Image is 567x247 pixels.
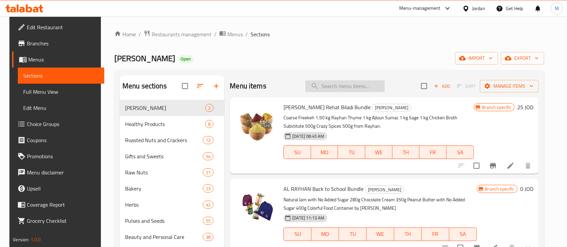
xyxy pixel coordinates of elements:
[12,116,104,132] a: Choice Groups
[417,79,431,93] span: Select section
[120,180,224,197] div: Bakery23
[227,30,243,38] span: Menus
[27,120,99,128] span: Choice Groups
[125,120,205,128] span: Healthy Products
[230,81,266,91] h2: Menu items
[483,186,517,192] span: Branch specific
[203,153,213,160] span: 54
[203,217,214,225] div: items
[203,201,214,209] div: items
[460,54,493,63] span: import
[205,120,214,128] div: items
[203,168,214,176] div: items
[394,228,422,241] button: TH
[235,184,278,227] img: AL RAYHAN Back to School Bundle
[12,148,104,164] a: Promotions
[13,235,29,244] span: Version:
[480,80,539,92] button: Manage items
[287,229,309,239] span: SU
[449,228,477,241] button: SA
[290,215,327,221] span: [DATE] 11:13 AM
[203,186,213,192] span: 23
[203,233,214,241] div: items
[251,30,270,38] span: Sections
[235,102,278,146] img: Al Rayhan Rehat Biladi Bundle
[125,217,203,225] span: Pulses and Seeds
[12,132,104,148] a: Coupons
[283,184,364,194] span: AL RAYHAN Back to School Bundle
[203,169,213,176] span: 21
[12,197,104,213] a: Coverage Report
[506,54,539,63] span: export
[125,233,203,241] span: Beauty and Personal Care
[283,196,477,212] p: Natural Jam with No Added Sugar 280g Chocolate Cream 350g Peanut Butter with No Added Sugar 400g ...
[422,228,449,241] button: FR
[27,39,99,47] span: Branches
[114,30,544,39] nav: breadcrumb
[125,201,203,209] span: Herbs
[205,105,213,111] span: 2
[144,30,212,39] a: Restaurants management
[27,201,99,209] span: Coverage Report
[203,234,213,240] span: 38
[431,81,453,91] button: Add
[506,162,515,170] a: Edit menu item
[311,228,339,241] button: MO
[365,186,404,194] span: [PERSON_NAME]
[23,88,99,96] span: Full Menu View
[120,197,224,213] div: Herbs42
[485,82,533,90] span: Manage items
[125,152,203,160] div: Gifts and Sweets
[208,78,224,94] button: Add section
[139,30,141,38] li: /
[283,228,311,241] button: SU
[455,52,498,65] button: import
[205,121,213,127] span: 8
[18,100,104,116] a: Edit Menu
[367,228,394,241] button: WE
[422,148,444,157] span: FR
[290,133,327,139] span: [DATE] 08:45 AM
[27,217,99,225] span: Grocery Checklist
[203,202,213,208] span: 42
[219,30,243,39] a: Menus
[368,148,390,157] span: WE
[395,148,417,157] span: TH
[372,104,411,112] span: [PERSON_NAME]
[314,148,336,157] span: MO
[203,152,214,160] div: items
[18,68,104,84] a: Sections
[27,184,99,193] span: Upsell
[27,168,99,176] span: Menu disclaimer
[120,116,224,132] div: Healthy Products8
[424,229,447,239] span: FR
[125,168,203,176] span: Raw Nuts
[214,30,217,38] li: /
[501,52,544,65] button: export
[555,5,559,12] span: M
[28,55,99,64] span: Menus
[120,132,224,148] div: Roasted Nuts and Crackers72
[203,218,213,224] span: 55
[205,104,214,112] div: items
[339,228,367,241] button: TU
[365,146,392,159] button: WE
[469,159,484,173] span: Select to update
[114,30,136,38] a: Home
[120,213,224,229] div: Pulses and Seeds55
[23,72,99,80] span: Sections
[122,81,167,91] h2: Menu sections
[520,184,533,194] h6: 0 JOD
[12,51,104,68] a: Menus
[449,148,471,157] span: SA
[472,5,485,12] div: Jordan
[27,152,99,160] span: Promotions
[125,104,205,112] div: Al Rayhan Bundles
[485,158,501,174] button: Branch-specific-item
[342,229,364,239] span: TU
[178,55,193,63] div: Open
[192,78,208,94] span: Sort sections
